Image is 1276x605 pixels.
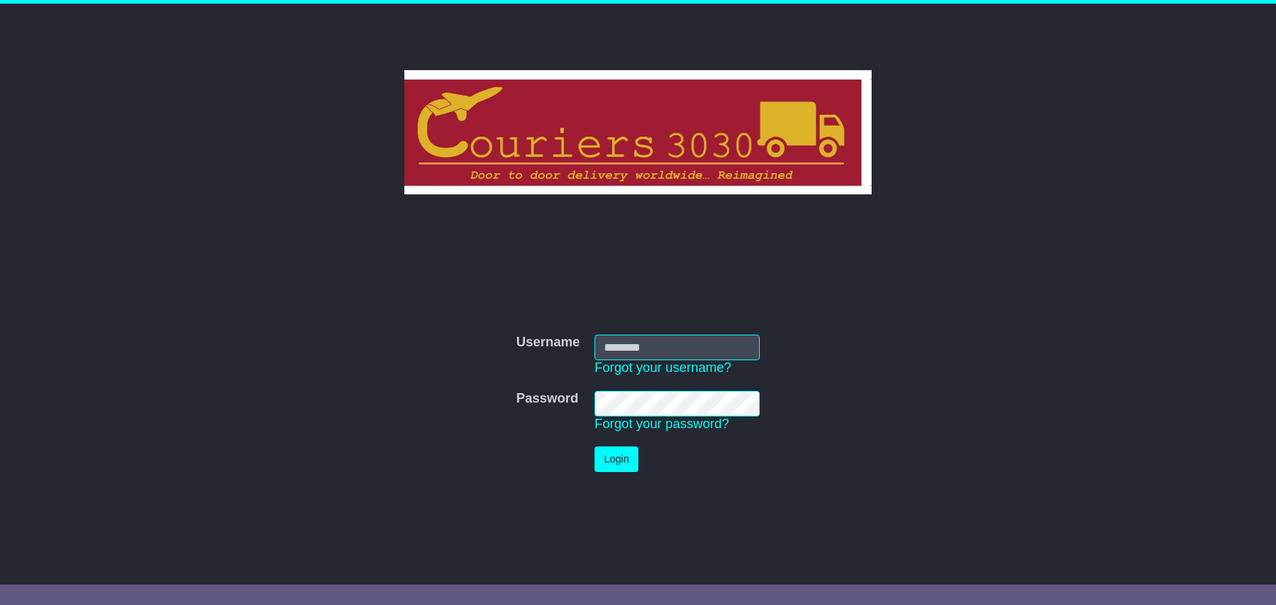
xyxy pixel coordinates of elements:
label: Password [516,391,578,407]
button: Login [594,446,638,472]
img: Couriers 3030 [404,70,872,194]
label: Username [516,335,580,351]
a: Forgot your password? [594,416,729,431]
a: Forgot your username? [594,360,731,375]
